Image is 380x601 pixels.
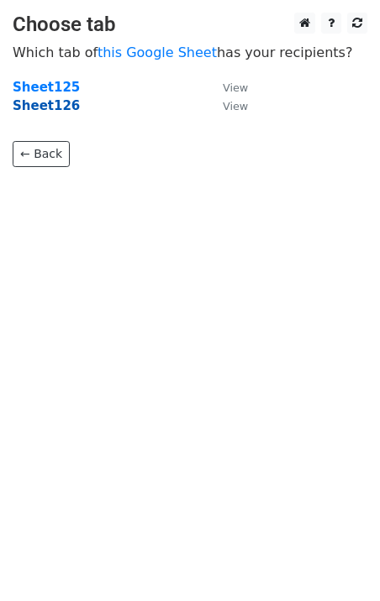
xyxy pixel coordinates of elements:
a: Sheet125 [13,80,80,95]
a: ← Back [13,141,70,167]
p: Which tab of has your recipients? [13,44,367,61]
a: Sheet126 [13,98,80,113]
small: View [223,81,248,94]
a: this Google Sheet [98,44,217,60]
a: View [206,98,248,113]
h3: Choose tab [13,13,367,37]
a: View [206,80,248,95]
small: View [223,100,248,112]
